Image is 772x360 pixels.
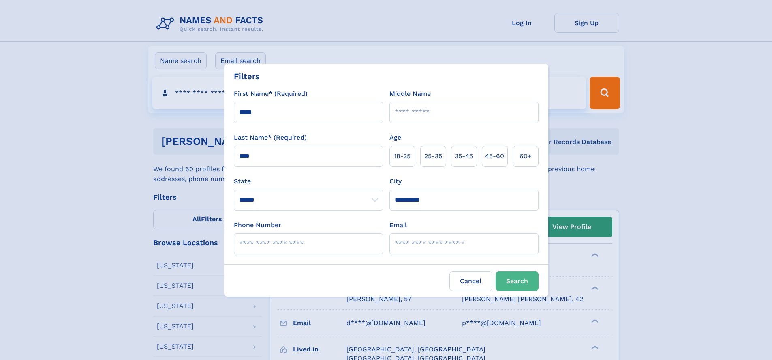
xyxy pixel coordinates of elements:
[234,70,260,82] div: Filters
[485,151,504,161] span: 45‑60
[496,271,539,291] button: Search
[455,151,473,161] span: 35‑45
[389,177,402,186] label: City
[389,220,407,230] label: Email
[449,271,492,291] label: Cancel
[234,89,308,99] label: First Name* (Required)
[520,151,532,161] span: 60+
[424,151,442,161] span: 25‑35
[389,89,431,99] label: Middle Name
[394,151,411,161] span: 18‑25
[234,133,307,142] label: Last Name* (Required)
[234,177,383,186] label: State
[389,133,401,142] label: Age
[234,220,281,230] label: Phone Number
